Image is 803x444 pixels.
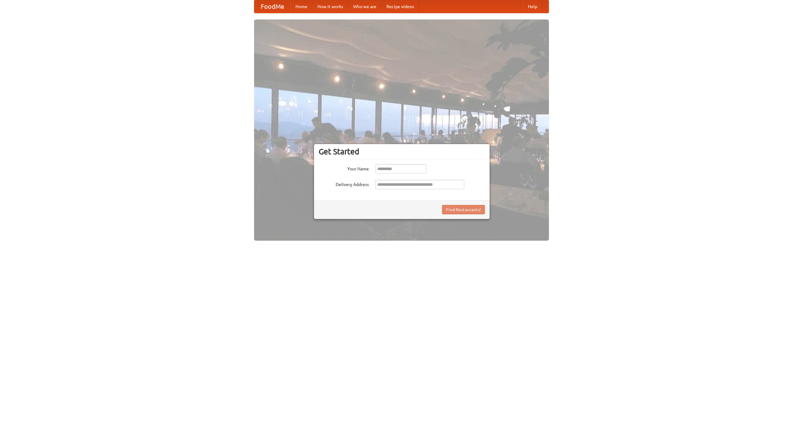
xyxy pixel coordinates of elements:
button: Find Restaurants! [442,205,485,214]
a: Recipe videos [381,0,419,13]
a: FoodMe [254,0,290,13]
label: Your Name [319,164,369,172]
label: Delivery Address [319,180,369,188]
a: Who we are [348,0,381,13]
a: Help [523,0,542,13]
a: How it works [312,0,348,13]
a: Home [290,0,312,13]
h3: Get Started [319,147,485,156]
